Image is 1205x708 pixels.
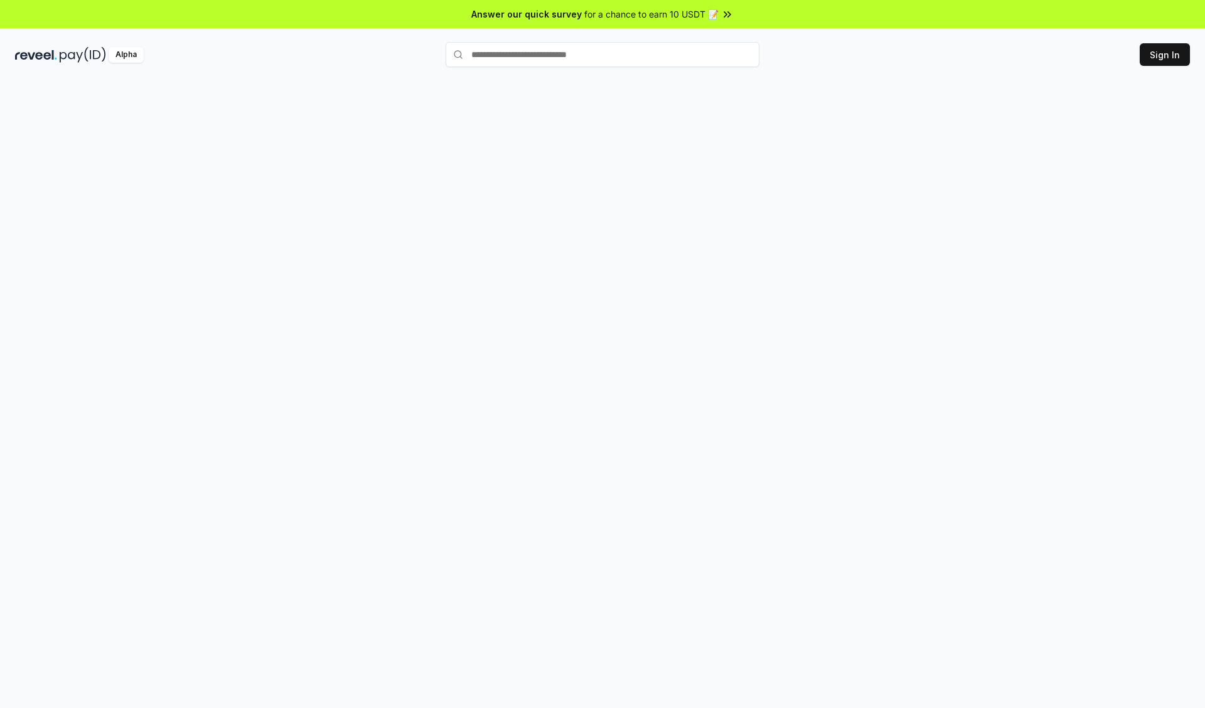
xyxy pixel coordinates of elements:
img: pay_id [60,47,106,63]
span: for a chance to earn 10 USDT 📝 [584,8,719,21]
button: Sign In [1140,43,1190,66]
div: Alpha [109,47,144,63]
img: reveel_dark [15,47,57,63]
span: Answer our quick survey [471,8,582,21]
